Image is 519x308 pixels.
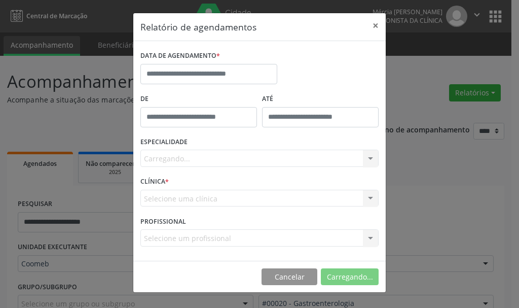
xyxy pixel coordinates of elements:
[140,174,169,190] label: CLÍNICA
[140,48,220,64] label: DATA DE AGENDAMENTO
[321,268,379,286] button: Carregando...
[262,91,379,107] label: ATÉ
[140,134,188,150] label: ESPECIALIDADE
[140,20,256,33] h5: Relatório de agendamentos
[140,214,186,229] label: PROFISSIONAL
[365,13,386,38] button: Close
[140,91,257,107] label: De
[262,268,317,286] button: Cancelar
